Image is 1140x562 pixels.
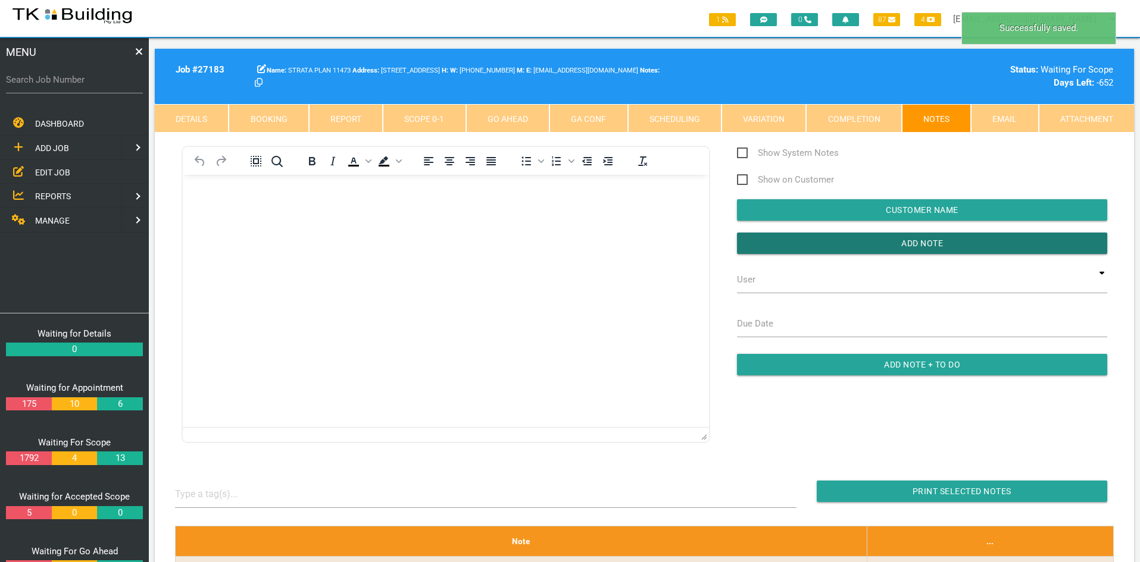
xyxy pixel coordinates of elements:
span: REPORTS [35,191,71,201]
a: 0 [6,343,143,356]
a: 0 [52,506,97,520]
div: Successfully saved. [961,12,1116,45]
button: Align left [418,153,439,169]
a: Email [971,104,1038,133]
button: Select all [246,153,266,169]
span: ADD JOB [35,143,69,153]
a: Report [309,104,383,133]
div: Text color Black [343,153,373,169]
button: Italic [323,153,343,169]
button: Clear formatting [633,153,653,169]
a: 6 [97,397,142,411]
b: H: [442,67,448,74]
span: EDIT JOB [35,167,70,177]
a: 1792 [6,451,51,465]
th: ... [867,526,1114,556]
span: Show System Notes [737,146,839,161]
a: Waiting For Go Ahead [32,546,118,557]
a: Waiting for Details [38,328,111,339]
a: 13 [97,451,142,465]
input: Type a tag(s)... [175,481,264,507]
span: 0 [791,13,818,26]
div: Waiting For Scope -652 [889,63,1113,90]
button: Align center [439,153,460,169]
div: Bullet list [516,153,546,169]
a: Click here copy customer information. [255,77,263,88]
span: [PHONE_NUMBER] [450,67,515,74]
button: Decrease indent [577,153,597,169]
span: Home Phone [442,67,450,74]
b: Status: [1010,64,1038,75]
span: DASHBOARD [35,119,84,128]
div: Press the Up and Down arrow keys to resize the editor. [701,429,707,440]
th: Note [175,526,867,556]
b: E: [526,67,532,74]
a: Waiting for Accepted Scope [19,491,130,502]
a: 10 [52,397,97,411]
input: Customer Name [737,199,1107,221]
a: Go Ahead [466,104,549,133]
span: STRATA PLAN 11473 [267,67,351,74]
input: Print Selected Notes [817,481,1107,502]
button: Align right [460,153,480,169]
button: Increase indent [598,153,618,169]
label: Search Job Number [6,73,143,87]
a: GA Conf [549,104,627,133]
button: Undo [190,153,210,169]
span: 1 [709,13,736,26]
a: 0 [97,506,142,520]
b: W: [450,67,458,74]
input: Add Note [737,233,1107,254]
span: [STREET_ADDRESS] [352,67,440,74]
div: Numbered list [546,153,576,169]
b: M: [517,67,524,74]
button: Find and replace [267,153,287,169]
a: Completion [806,104,901,133]
iframe: Rich Text Area [183,175,709,427]
span: MENU [6,44,36,60]
a: Waiting For Scope [38,437,111,448]
span: 4 [914,13,941,26]
button: Bold [302,153,322,169]
b: Job # 27183 [176,64,224,75]
b: Name: [267,67,286,74]
div: Background color Black [374,153,404,169]
a: Scheduling [628,104,722,133]
span: 87 [873,13,900,26]
a: Booking [229,104,308,133]
a: Variation [722,104,806,133]
button: Justify [481,153,501,169]
img: s3file [12,6,133,25]
button: Redo [211,153,231,169]
a: 5 [6,506,51,520]
a: Waiting for Appointment [26,382,123,393]
a: Details [155,104,229,133]
span: Show on Customer [737,172,834,187]
label: Due Date [737,317,773,331]
a: Notes [902,104,971,133]
span: [EMAIL_ADDRESS][DOMAIN_NAME] [526,67,638,74]
a: Attachment [1039,104,1134,133]
a: Scope 0-1 [383,104,466,133]
a: 4 [52,451,97,465]
b: Days Left: [1054,77,1094,88]
span: MANAGE [35,216,70,225]
b: Address: [352,67,379,74]
input: Add Note + To Do [737,354,1107,375]
b: Notes: [640,67,660,74]
a: 175 [6,397,51,411]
